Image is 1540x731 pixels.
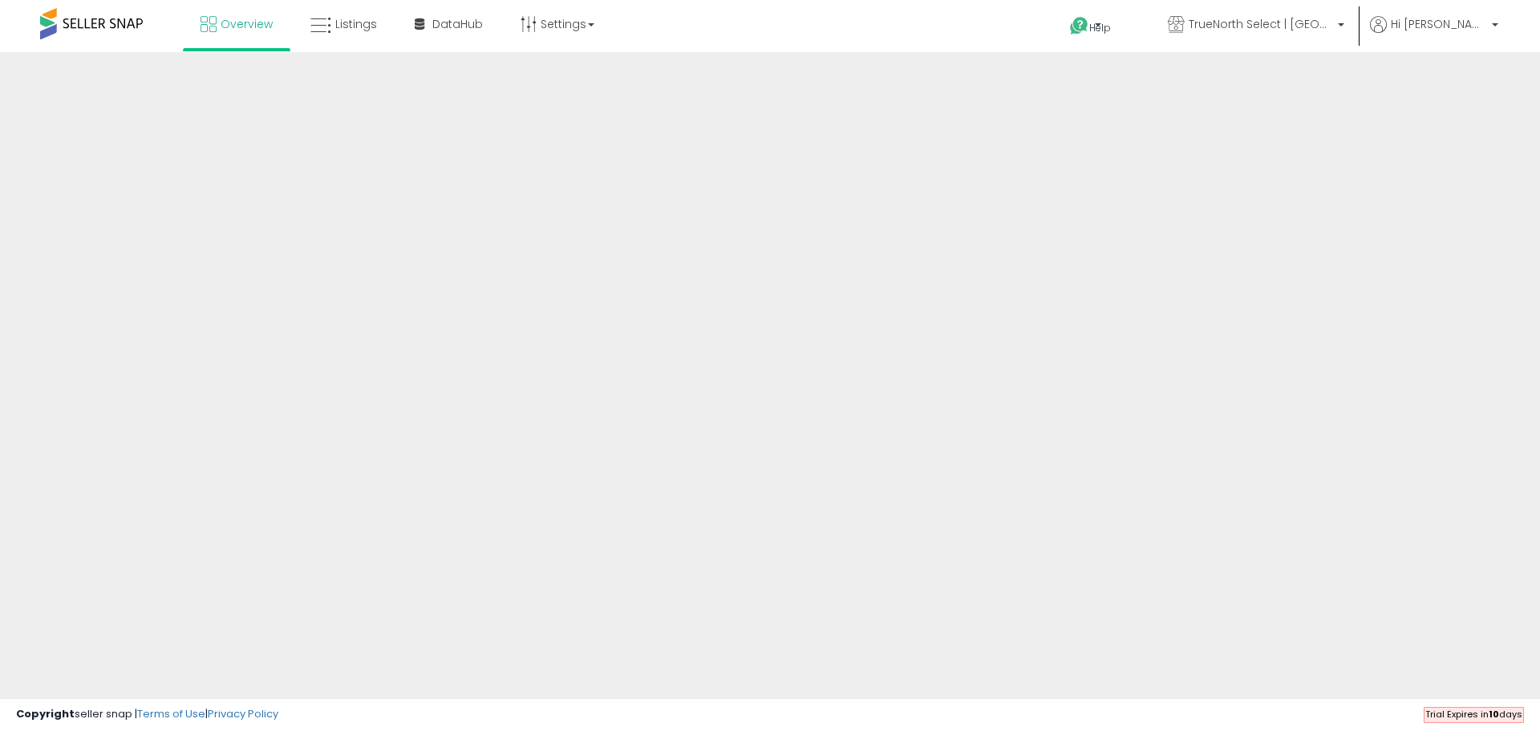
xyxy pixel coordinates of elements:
[1391,16,1487,32] span: Hi [PERSON_NAME]
[1425,708,1522,721] span: Trial Expires in days
[1057,4,1142,52] a: Help
[208,706,278,721] a: Privacy Policy
[1089,21,1111,35] span: Help
[1489,708,1499,721] b: 10
[1069,16,1089,36] i: Get Help
[432,16,483,32] span: DataHub
[16,706,75,721] strong: Copyright
[1370,16,1498,52] a: Hi [PERSON_NAME]
[137,706,205,721] a: Terms of Use
[221,16,273,32] span: Overview
[335,16,377,32] span: Listings
[1189,16,1333,32] span: TrueNorth Select | [GEOGRAPHIC_DATA]
[16,707,278,722] div: seller snap | |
